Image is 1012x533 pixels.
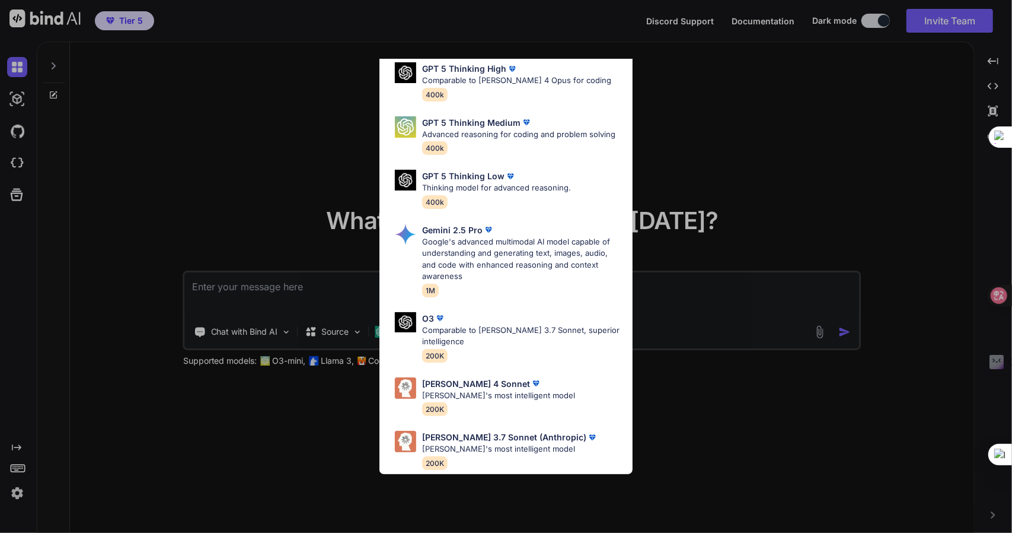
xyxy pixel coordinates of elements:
img: premium [434,312,446,324]
p: Gemini 2.5 Pro [422,224,483,236]
p: [PERSON_NAME]'s most intelligent model [422,443,598,455]
p: Google's advanced multimodal AI model capable of understanding and generating text, images, audio... [422,236,623,283]
img: premium [483,224,494,236]
p: [PERSON_NAME] 3.7 Sonnet (Anthropic) [422,431,586,443]
img: Pick Models [395,170,416,191]
span: 200K [422,456,448,470]
img: Pick Models [395,224,416,245]
p: GPT 5 Thinking Medium [422,116,521,129]
span: 200K [422,349,448,363]
p: Comparable to [PERSON_NAME] 3.7 Sonnet, superior intelligence [422,325,623,348]
img: Pick Models [395,377,416,399]
span: 1M [422,284,439,297]
img: premium [506,63,518,75]
span: 400k [422,141,448,155]
p: [PERSON_NAME] 4 Sonnet [422,377,530,390]
img: Pick Models [395,431,416,452]
img: premium [530,377,542,389]
p: Advanced reasoning for coding and problem solving [422,129,615,141]
img: premium [521,116,532,128]
p: GPT 5 Thinking Low [422,170,505,182]
span: 400k [422,88,448,101]
p: [PERSON_NAME]'s most intelligent model [422,390,575,402]
p: O3 [422,312,434,325]
p: GPT 5 Thinking High [422,62,506,75]
p: Comparable to [PERSON_NAME] 4 Opus for coding [422,75,611,87]
span: 200K [422,402,448,416]
img: Pick Models [395,62,416,83]
img: premium [505,170,516,182]
p: Thinking model for advanced reasoning. [422,182,571,194]
img: Pick Models [395,116,416,138]
img: Pick Models [395,312,416,333]
span: 400k [422,195,448,209]
img: premium [586,432,598,443]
